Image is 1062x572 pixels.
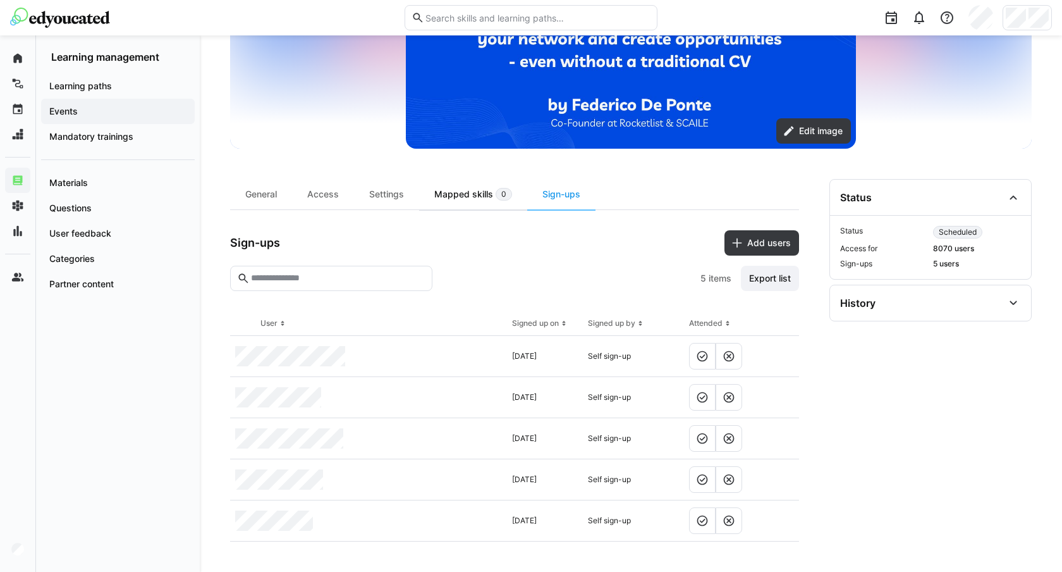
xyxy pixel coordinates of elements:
span: 8070 users [933,244,1021,254]
div: General [230,179,292,209]
span: 5 users [933,259,1021,269]
h3: Sign-ups [230,236,280,250]
span: Self sign-up [588,433,631,444]
input: Search skills and learning paths… [424,12,650,23]
span: 5 [700,272,706,285]
span: [DATE] [512,351,537,361]
div: Mapped skills [419,179,527,209]
span: Add users [745,237,793,249]
span: [DATE] [512,475,537,485]
span: Edit image [797,125,845,137]
span: Self sign-up [588,475,631,485]
div: Access [292,179,354,209]
div: Status [840,191,872,204]
span: Self sign-up [588,392,631,402]
div: Settings [354,179,419,209]
span: [DATE] [512,433,537,444]
div: Attended [689,318,723,328]
span: [DATE] [512,516,537,526]
div: History [840,297,876,309]
span: Sign-ups [840,259,928,269]
button: Add users [724,230,799,256]
button: Edit image [776,118,851,144]
span: Status [840,226,928,239]
div: Signed up on [512,318,559,328]
span: Self sign-up [588,351,631,361]
div: Sign-ups [527,179,595,209]
button: Export list [741,266,799,291]
span: Scheduled [939,227,977,237]
span: Access for [840,244,928,254]
span: Export list [747,272,793,285]
span: [DATE] [512,392,537,402]
span: 0 [501,189,506,199]
div: Signed up by [588,318,635,328]
div: User [260,318,278,328]
span: Self sign-up [588,516,631,526]
span: items [709,272,731,285]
